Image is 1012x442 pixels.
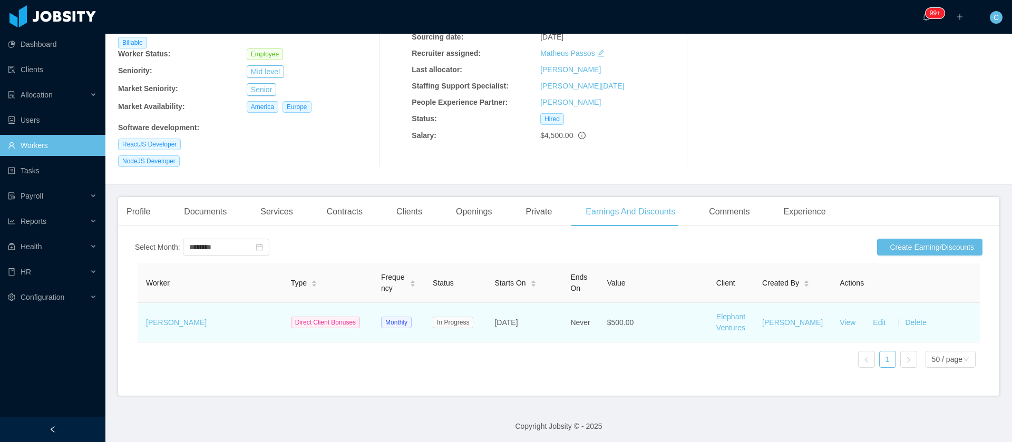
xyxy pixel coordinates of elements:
[840,318,855,327] a: View
[247,101,278,113] span: America
[118,102,185,111] b: Market Availability:
[570,273,587,292] span: Ends On
[247,48,283,60] span: Employee
[410,279,416,282] i: icon: caret-up
[410,283,416,286] i: icon: caret-down
[291,317,360,328] span: Direct Client Bonuses
[540,131,573,140] span: $4,500.00
[8,268,15,276] i: icon: book
[8,91,15,99] i: icon: solution
[118,66,152,75] b: Seniority:
[433,279,454,287] span: Status
[762,318,823,327] a: [PERSON_NAME]
[540,65,601,74] a: [PERSON_NAME]
[597,50,605,57] i: icon: edit
[118,197,159,227] div: Profile
[577,197,684,227] div: Earnings And Discounts
[118,50,170,58] b: Worker Status:
[578,132,586,139] span: info-circle
[283,101,312,113] span: Europe
[381,317,412,328] span: Monthly
[118,139,181,150] span: ReactJS Developer
[8,218,15,225] i: icon: line-chart
[21,268,31,276] span: HR
[447,197,501,227] div: Openings
[775,197,834,227] div: Experience
[135,242,180,253] div: Select Month:
[8,243,15,250] i: icon: medicine-box
[118,123,199,132] b: Software development :
[540,82,624,90] a: [PERSON_NAME][DATE]
[530,279,536,282] i: icon: caret-up
[8,192,15,200] i: icon: file-protect
[716,312,745,332] a: Elephant Ventures
[312,279,317,282] i: icon: caret-up
[21,242,42,251] span: Health
[118,84,178,93] b: Market Seniority:
[994,11,999,24] span: C
[716,279,735,287] span: Client
[880,351,896,367] a: 1
[607,318,634,327] span: $500.00
[118,155,180,167] span: NodeJS Developer
[858,351,875,368] li: Previous Page
[700,197,758,227] div: Comments
[146,318,207,327] a: [PERSON_NAME]
[863,357,870,363] i: icon: left
[494,278,526,289] span: Starts On
[21,192,43,200] span: Payroll
[906,357,912,363] i: icon: right
[318,197,371,227] div: Contracts
[530,283,536,286] i: icon: caret-down
[311,279,317,286] div: Sort
[540,33,563,41] span: [DATE]
[804,283,810,286] i: icon: caret-down
[21,217,46,225] span: Reports
[312,283,317,286] i: icon: caret-down
[926,8,945,18] sup: 209
[540,98,601,106] a: [PERSON_NAME]
[8,160,97,181] a: icon: profileTasks
[8,34,97,55] a: icon: pie-chartDashboard
[118,37,147,48] span: Billable
[922,13,930,21] i: icon: bell
[412,49,481,57] b: Recruiter assigned:
[8,135,97,156] a: icon: userWorkers
[518,197,561,227] div: Private
[247,83,276,96] button: Senior
[877,239,982,256] button: icon: [object Object]Create Earning/Discounts
[840,279,864,287] span: Actions
[146,279,170,287] span: Worker
[21,91,53,99] span: Allocation
[256,243,263,251] i: icon: calendar
[900,351,917,368] li: Next Page
[412,33,463,41] b: Sourcing date:
[433,317,473,328] span: In Progress
[247,65,284,78] button: Mid level
[8,293,15,301] i: icon: setting
[412,82,509,90] b: Staffing Support Specialist:
[381,272,405,294] span: Frequency
[494,318,518,327] span: [DATE]
[762,278,799,289] span: Created By
[176,197,235,227] div: Documents
[903,314,928,331] button: Delete
[8,110,97,131] a: icon: robotUsers
[412,114,436,123] b: Status:
[963,356,969,364] i: icon: down
[879,351,896,368] li: 1
[412,65,462,74] b: Last allocator:
[540,49,595,57] a: Matheus Passos
[864,314,894,331] button: Edit
[410,279,416,286] div: Sort
[540,113,564,125] span: Hired
[412,98,508,106] b: People Experience Partner:
[252,197,301,227] div: Services
[932,351,962,367] div: 50 / page
[607,279,626,287] span: Value
[291,278,307,289] span: Type
[530,279,537,286] div: Sort
[956,13,964,21] i: icon: plus
[388,197,431,227] div: Clients
[804,279,810,282] i: icon: caret-up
